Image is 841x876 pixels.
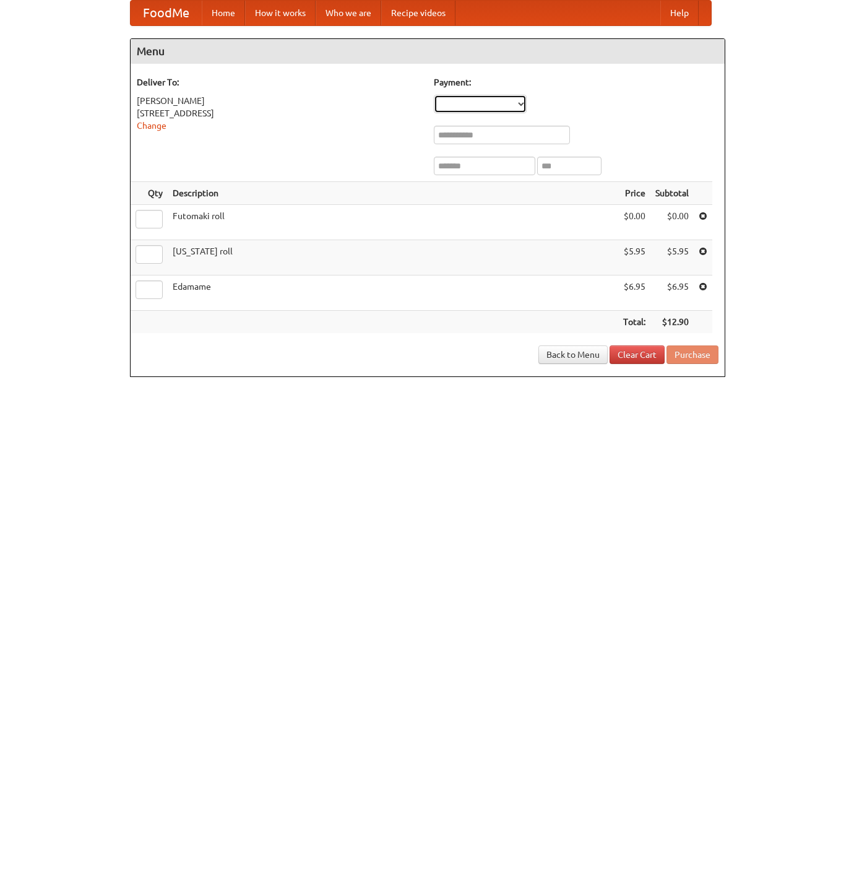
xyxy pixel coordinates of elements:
a: Help [660,1,699,25]
td: [US_STATE] roll [168,240,618,275]
th: Subtotal [650,182,694,205]
h4: Menu [131,39,725,64]
a: How it works [245,1,316,25]
div: [PERSON_NAME] [137,95,421,107]
td: $6.95 [650,275,694,311]
a: FoodMe [131,1,202,25]
th: Price [618,182,650,205]
td: $0.00 [650,205,694,240]
div: [STREET_ADDRESS] [137,107,421,119]
h5: Deliver To: [137,76,421,89]
a: Home [202,1,245,25]
td: $5.95 [618,240,650,275]
th: Description [168,182,618,205]
td: $0.00 [618,205,650,240]
th: Qty [131,182,168,205]
a: Clear Cart [610,345,665,364]
td: Futomaki roll [168,205,618,240]
h5: Payment: [434,76,718,89]
th: Total: [618,311,650,334]
td: Edamame [168,275,618,311]
td: $6.95 [618,275,650,311]
a: Who we are [316,1,381,25]
a: Change [137,121,166,131]
td: $5.95 [650,240,694,275]
a: Back to Menu [538,345,608,364]
a: Recipe videos [381,1,455,25]
th: $12.90 [650,311,694,334]
button: Purchase [666,345,718,364]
